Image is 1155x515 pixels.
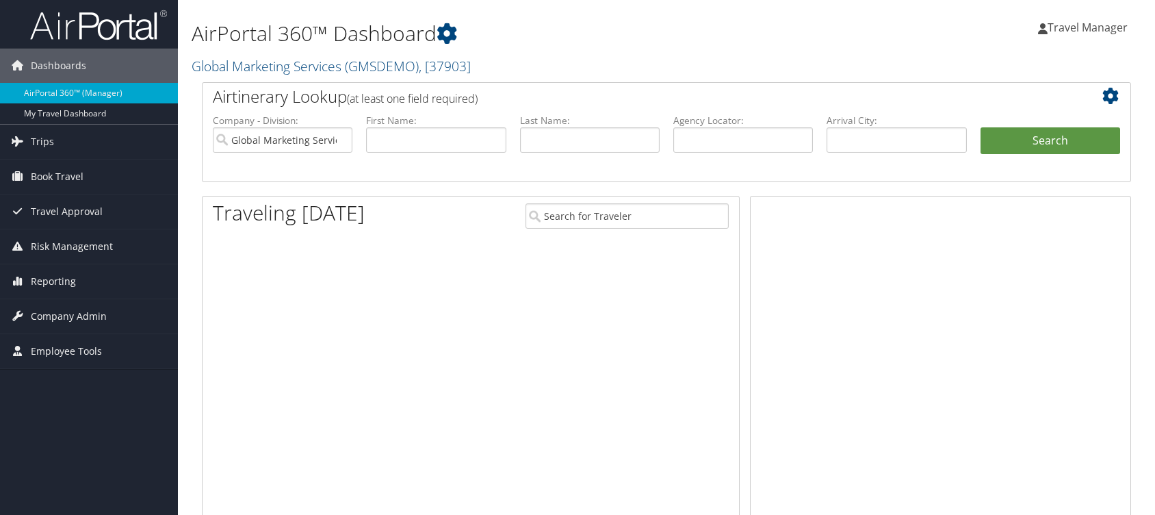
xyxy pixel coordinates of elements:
[525,203,729,229] input: Search for Traveler
[1038,7,1141,48] a: Travel Manager
[31,160,83,194] span: Book Travel
[347,91,478,106] span: (at least one field required)
[345,57,419,75] span: ( GMSDEMO )
[30,9,167,41] img: airportal-logo.png
[1048,20,1128,35] span: Travel Manager
[213,199,365,227] h1: Traveling [DATE]
[520,114,660,127] label: Last Name:
[192,19,825,48] h1: AirPortal 360™ Dashboard
[31,299,107,334] span: Company Admin
[213,114,352,127] label: Company - Division:
[31,229,113,264] span: Risk Management
[827,114,966,127] label: Arrival City:
[31,125,54,159] span: Trips
[192,57,471,75] a: Global Marketing Services
[419,57,471,75] span: , [ 37903 ]
[31,264,76,299] span: Reporting
[673,114,813,127] label: Agency Locator:
[31,194,103,229] span: Travel Approval
[31,49,86,83] span: Dashboards
[213,85,1043,108] h2: Airtinerary Lookup
[981,127,1120,155] button: Search
[31,334,102,368] span: Employee Tools
[366,114,506,127] label: First Name:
